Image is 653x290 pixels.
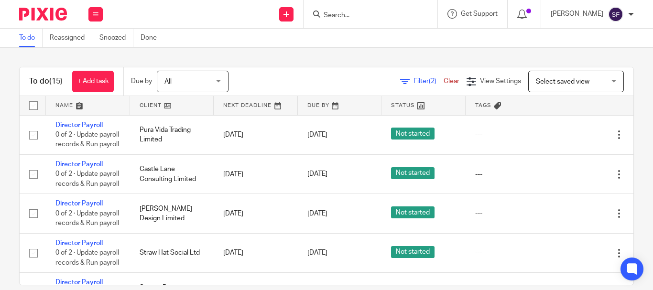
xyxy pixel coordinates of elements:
[391,167,435,179] span: Not started
[214,115,298,154] td: [DATE]
[391,128,435,140] span: Not started
[307,131,327,138] span: [DATE]
[55,122,103,129] a: Director Payroll
[214,194,298,233] td: [DATE]
[130,115,214,154] td: Pura Vida Trading Limited
[414,78,444,85] span: Filter
[55,210,119,227] span: 0 of 2 · Update payroll records & Run payroll
[72,71,114,92] a: + Add task
[55,240,103,247] a: Director Payroll
[391,246,435,258] span: Not started
[19,29,43,47] a: To do
[323,11,409,20] input: Search
[131,76,152,86] p: Due by
[55,171,119,188] span: 0 of 2 · Update payroll records & Run payroll
[130,154,214,193] td: Castle Lane Consulting Limited
[130,194,214,233] td: [PERSON_NAME] Design Limited
[391,206,435,218] span: Not started
[50,29,92,47] a: Reassigned
[536,78,589,85] span: Select saved view
[307,210,327,217] span: [DATE]
[55,131,119,148] span: 0 of 2 · Update payroll records & Run payroll
[49,77,63,85] span: (15)
[307,250,327,257] span: [DATE]
[55,161,103,168] a: Director Payroll
[480,78,521,85] span: View Settings
[141,29,164,47] a: Done
[429,78,436,85] span: (2)
[19,8,67,21] img: Pixie
[475,170,540,179] div: ---
[475,209,540,218] div: ---
[608,7,623,22] img: svg%3E
[29,76,63,86] h1: To do
[475,248,540,258] div: ---
[307,171,327,178] span: [DATE]
[214,154,298,193] td: [DATE]
[55,279,103,286] a: Director Payroll
[475,103,491,108] span: Tags
[55,200,103,207] a: Director Payroll
[461,11,498,17] span: Get Support
[99,29,133,47] a: Snoozed
[475,130,540,140] div: ---
[55,249,119,266] span: 0 of 2 · Update payroll records & Run payroll
[551,9,603,19] p: [PERSON_NAME]
[214,233,298,272] td: [DATE]
[444,78,459,85] a: Clear
[164,78,172,85] span: All
[130,233,214,272] td: Straw Hat Social Ltd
